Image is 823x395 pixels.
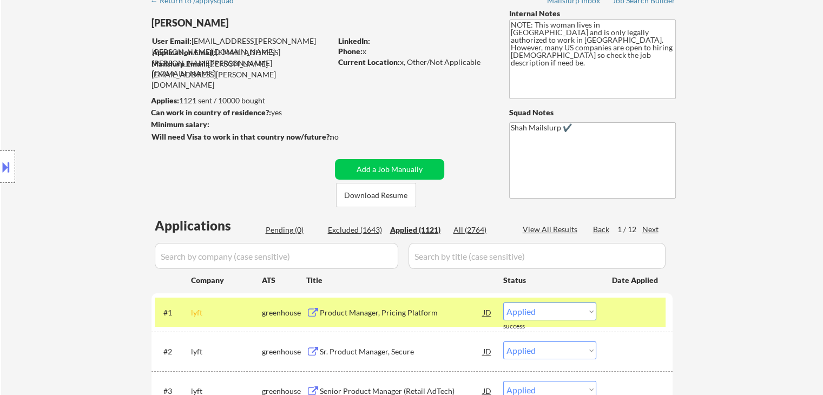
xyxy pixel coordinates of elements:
[152,36,192,45] strong: User Email:
[338,57,400,67] strong: Current Location:
[338,36,370,45] strong: LinkedIn:
[155,219,262,232] div: Applications
[593,224,610,235] div: Back
[336,183,416,207] button: Download Resume
[453,225,508,235] div: All (2764)
[152,132,332,141] strong: Will need Visa to work in that country now/future?:
[262,275,306,286] div: ATS
[335,159,444,180] button: Add a Job Manually
[152,48,216,57] strong: Application Email:
[612,275,660,286] div: Date Applied
[163,346,182,357] div: #2
[328,225,382,235] div: Excluded (1643)
[262,307,306,318] div: greenhouse
[152,47,331,79] div: [EMAIL_ADDRESS][PERSON_NAME][PERSON_NAME][DOMAIN_NAME]
[262,346,306,357] div: greenhouse
[266,225,320,235] div: Pending (0)
[482,302,493,322] div: JD
[191,346,262,357] div: lyft
[390,225,444,235] div: Applied (1121)
[306,275,493,286] div: Title
[151,107,328,118] div: yes
[509,8,676,19] div: Internal Notes
[503,270,596,289] div: Status
[642,224,660,235] div: Next
[163,307,182,318] div: #1
[482,341,493,361] div: JD
[155,243,398,269] input: Search by company (case sensitive)
[151,95,331,106] div: 1121 sent / 10000 bought
[191,275,262,286] div: Company
[152,58,331,90] div: [PERSON_NAME][EMAIL_ADDRESS][PERSON_NAME][DOMAIN_NAME]
[509,107,676,118] div: Squad Notes
[151,108,271,117] strong: Can work in country of residence?:
[523,224,581,235] div: View All Results
[338,47,363,56] strong: Phone:
[503,322,547,331] div: success
[320,346,483,357] div: Sr. Product Manager, Secure
[338,57,491,68] div: x, Other/Not Applicable
[330,131,361,142] div: no
[152,36,331,57] div: [EMAIL_ADDRESS][PERSON_NAME][PERSON_NAME][DOMAIN_NAME]
[320,307,483,318] div: Product Manager, Pricing Platform
[617,224,642,235] div: 1 / 12
[409,243,666,269] input: Search by title (case sensitive)
[152,59,208,68] strong: Mailslurp Email:
[191,307,262,318] div: lyft
[152,16,374,30] div: [PERSON_NAME]
[338,46,491,57] div: x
